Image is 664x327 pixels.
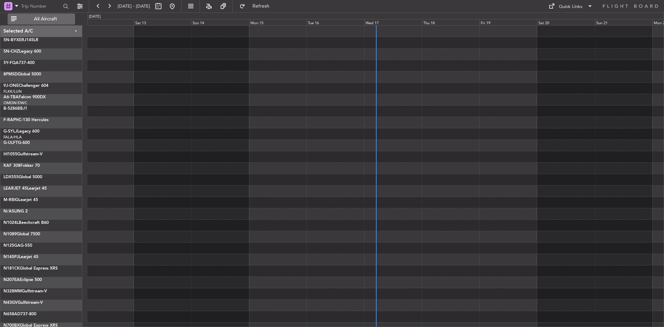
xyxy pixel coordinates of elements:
span: 5N-CHZ [3,49,19,54]
div: Sun 21 [595,19,653,25]
span: All Aircraft [18,17,73,21]
a: G-ULFTG-600 [3,141,30,145]
button: Quick Links [545,1,596,12]
span: N1089 [3,232,17,236]
a: 5N-BYXERJ145LR [3,38,38,42]
span: N43GV [3,301,18,305]
span: B-5286 [3,107,17,111]
a: OMDW/DWC [3,100,27,106]
a: FALA/HLA [3,135,22,140]
a: G-SYLJLegacy 600 [3,129,39,134]
span: HI1055 [3,152,17,156]
a: B-5286BBJ1 [3,107,27,111]
a: N1089Global 7500 [3,232,40,236]
a: M-RBIGLearjet 45 [3,198,38,202]
a: A6-TBAFalcon 900DX [3,95,46,99]
span: 5Y-FQA [3,61,19,65]
a: N328MMGulfstream-V [3,289,47,293]
span: N1024L [3,221,19,225]
a: N181CKGlobal Express XRS [3,266,58,271]
a: 9J-ONEChallenger 604 [3,84,48,88]
div: Fri 19 [479,19,537,25]
a: 8PMSDGlobal 5000 [3,72,41,76]
span: KAF 308 [3,164,20,168]
div: Thu 18 [422,19,480,25]
a: N207EAEclipse 500 [3,278,42,282]
a: F-RAPHC-130 Hercules [3,118,48,122]
a: N658AD737-800 [3,312,36,316]
span: N328MM [3,289,22,293]
div: Sun 14 [191,19,249,25]
span: G-ULFT [3,141,18,145]
a: N/ASLING 2 [3,209,28,214]
span: 8PMSD [3,72,18,76]
a: N43GVGulfstream-V [3,301,43,305]
a: 5Y-FQA737-400 [3,61,35,65]
button: Refresh [236,1,278,12]
a: FLKK/LUN [3,89,22,94]
span: G-SYLJ [3,129,17,134]
div: Fri 12 [76,19,134,25]
a: KAF 308Fokker 70 [3,164,40,168]
span: 5N-BYX [3,38,19,42]
span: A6-TBA [3,95,19,99]
span: LDX555 [3,175,19,179]
span: N/A [3,209,12,214]
a: LDX555Global 5000 [3,175,42,179]
span: Refresh [247,4,276,9]
a: HI1055Gulfstream-V [3,152,43,156]
div: Sat 13 [134,19,192,25]
span: N125GA [3,244,20,248]
button: All Aircraft [8,13,75,25]
span: N658AD [3,312,20,316]
div: Quick Links [559,3,582,10]
span: F-RAPH [3,118,19,122]
a: LEARJET 45Learjet 45 [3,187,47,191]
span: LEARJET 45 [3,187,27,191]
div: Sat 20 [537,19,595,25]
a: N1024LBeechcraft B60 [3,221,49,225]
span: [DATE] - [DATE] [118,3,150,9]
a: 5N-CHZLegacy 600 [3,49,41,54]
a: N145PJLearjet 45 [3,255,38,259]
input: Trip Number [21,1,61,11]
div: Mon 15 [249,19,307,25]
div: Tue 16 [306,19,364,25]
span: N207EA [3,278,20,282]
span: N181CK [3,266,20,271]
span: M-RBIG [3,198,18,202]
div: [DATE] [89,14,101,20]
span: 9J-ONE [3,84,19,88]
a: N125GAG-550 [3,244,32,248]
div: Wed 17 [364,19,422,25]
span: N145PJ [3,255,19,259]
